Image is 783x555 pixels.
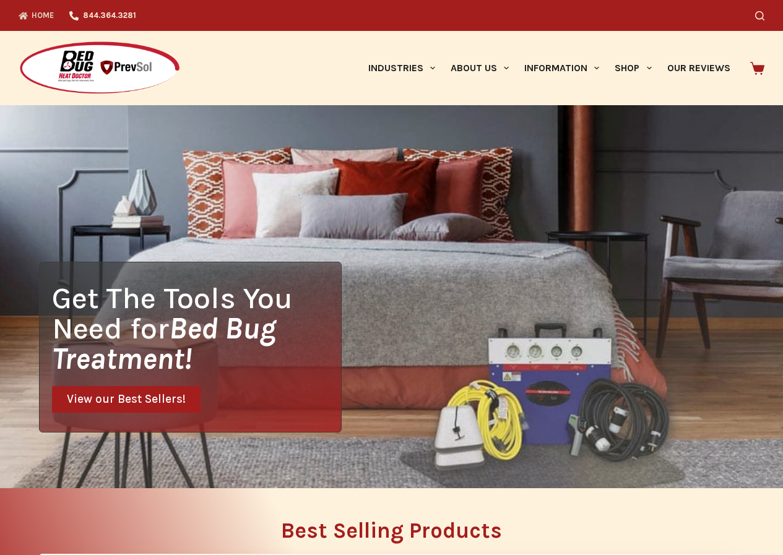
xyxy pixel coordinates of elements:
a: Shop [607,31,659,105]
button: Search [755,11,764,20]
a: Our Reviews [659,31,738,105]
a: Industries [360,31,443,105]
img: Prevsol/Bed Bug Heat Doctor [19,41,181,96]
a: Information [517,31,607,105]
i: Bed Bug Treatment! [52,311,276,376]
h1: Get The Tools You Need for [52,283,340,374]
a: View our Best Sellers! [52,386,201,413]
a: About Us [443,31,516,105]
span: View our Best Sellers! [67,394,186,405]
h2: Best Selling Products [39,520,744,541]
nav: Primary [360,31,738,105]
